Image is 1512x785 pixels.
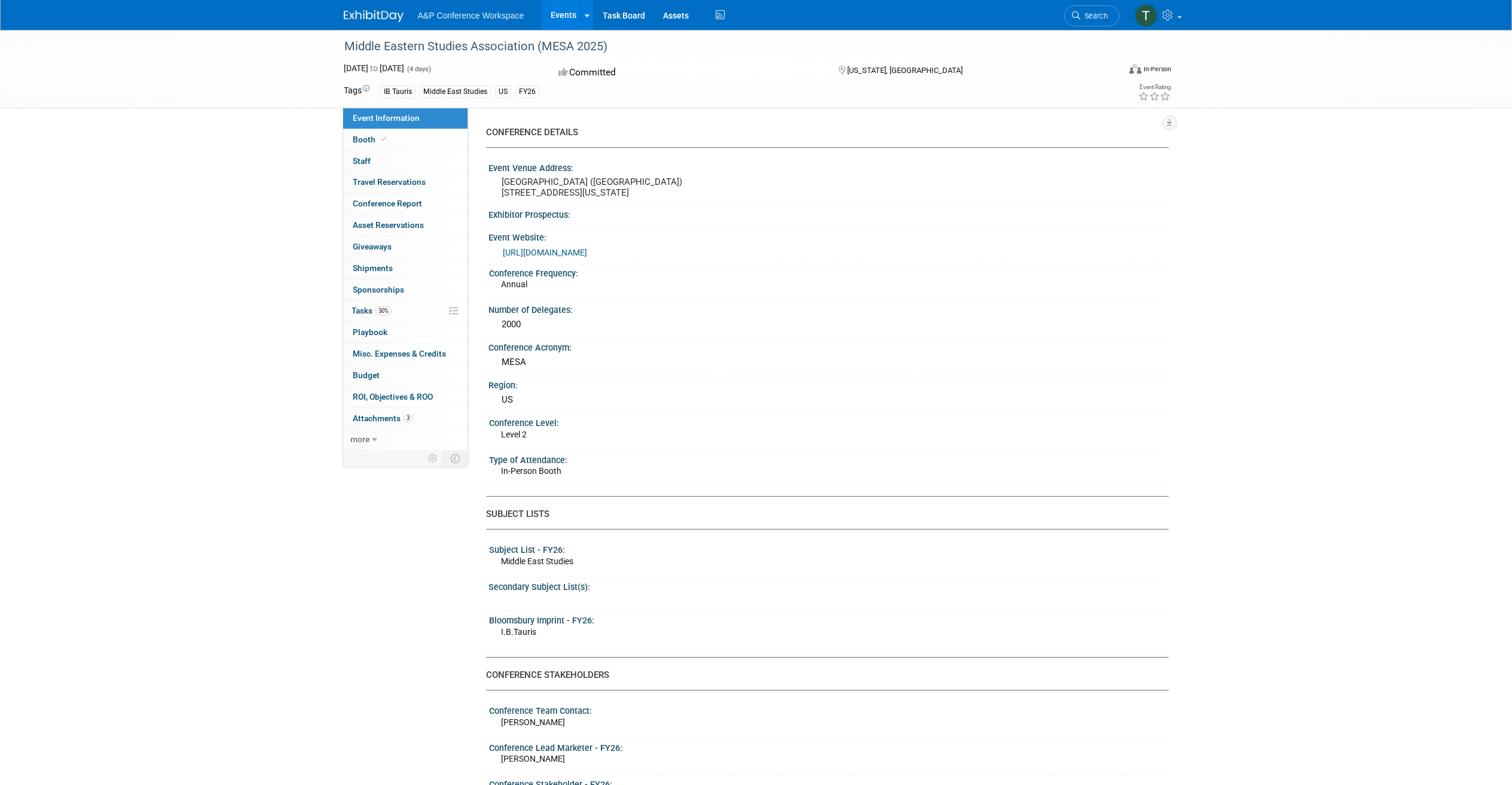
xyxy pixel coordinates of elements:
span: Tasks [352,306,392,315]
span: Staff [353,156,371,166]
div: MESA [497,353,1160,372]
div: Exhibitor Prospectus: [488,206,1169,221]
span: Level 2 [501,430,527,439]
a: Shipments [343,258,468,279]
span: [PERSON_NAME] [501,754,565,763]
a: Sponsorships [343,279,468,300]
a: [URL][DOMAIN_NAME] [503,248,587,257]
span: Giveaways [353,242,392,251]
span: more [350,434,369,444]
pre: [GEOGRAPHIC_DATA] ([GEOGRAPHIC_DATA]) [STREET_ADDRESS][US_STATE] [502,177,759,198]
div: Event Format [1049,62,1172,80]
a: Travel Reservations [343,172,468,193]
span: [US_STATE], [GEOGRAPHIC_DATA] [847,66,963,75]
div: IB Tauris [380,86,416,98]
div: Conference Team Contact: [489,702,1163,717]
span: Misc. Expenses & Credits [353,349,446,358]
img: Tia Ali [1135,4,1157,27]
span: ROI, Objectives & ROO [353,392,433,401]
span: Booth [353,135,389,144]
div: Region: [488,376,1169,391]
img: ExhibitDay [344,10,404,22]
td: Toggle Event Tabs [443,451,468,466]
span: A&P Conference Workspace [418,11,524,20]
div: FY26 [515,86,539,98]
div: Conference Frequency: [489,264,1163,279]
span: Event Information [353,113,420,123]
span: Asset Reservations [353,220,424,230]
div: Subject List - FY26: [489,541,1163,556]
img: Format-Inperson.png [1129,64,1141,74]
div: Middle East Studies [420,86,491,98]
span: to [368,63,380,73]
div: Type of Attendance: [489,451,1163,466]
div: Committed [555,62,819,83]
div: Secondary Subject List(s): [488,578,1169,593]
span: In-Person Booth [501,466,561,476]
div: Conference Level: [489,414,1163,429]
div: Middle Eastern Studies Association (MESA 2025) [340,36,1101,57]
span: Playbook [353,327,387,337]
div: Number of Delegates: [488,301,1169,316]
td: Personalize Event Tab Strip [423,451,444,466]
span: Annual [501,279,527,289]
span: I.B.Tauris [501,627,536,637]
span: Middle East Studies [501,556,573,566]
span: Conference Report [353,199,422,208]
span: [PERSON_NAME] [501,717,565,727]
div: CONFERENCE DETAILS [486,126,1160,139]
span: Budget [353,370,380,380]
a: Booth [343,129,468,150]
span: (4 days) [406,65,431,73]
div: Event Website: [488,229,1169,244]
a: Giveaways [343,236,468,257]
div: Conference Acronym: [488,339,1169,354]
a: Asset Reservations [343,215,468,236]
div: US [497,391,1160,409]
a: Budget [343,365,468,386]
a: Attachments3 [343,408,468,429]
a: Playbook [343,322,468,343]
a: Misc. Expenses & Credits [343,343,468,364]
span: Attachments [353,413,413,423]
i: Booth reservation complete [381,136,387,142]
td: Tags [344,84,369,98]
span: 3 [404,413,413,422]
div: Event Rating [1138,84,1171,90]
a: Staff [343,151,468,172]
a: Search [1064,5,1119,26]
span: Search [1080,11,1108,20]
span: Shipments [353,263,393,273]
div: US [495,86,511,98]
div: Bloomsbury Imprint - FY26: [489,611,1163,626]
a: more [343,429,468,450]
span: [DATE] [DATE] [344,63,404,73]
div: In-Person [1143,65,1171,74]
div: 2000 [497,315,1160,334]
div: CONFERENCE STAKEHOLDERS [486,669,1160,681]
a: ROI, Objectives & ROO [343,387,468,407]
div: Conference Lead Marketer - FY26: [489,739,1163,754]
div: Event Venue Address: [488,159,1169,174]
a: Conference Report [343,193,468,214]
span: Sponsorships [353,285,404,294]
span: Travel Reservations [353,177,426,187]
a: Tasks30% [343,300,468,321]
div: SUBJECT LISTS [486,508,1160,521]
span: 30% [375,306,392,315]
a: Event Information [343,108,468,129]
